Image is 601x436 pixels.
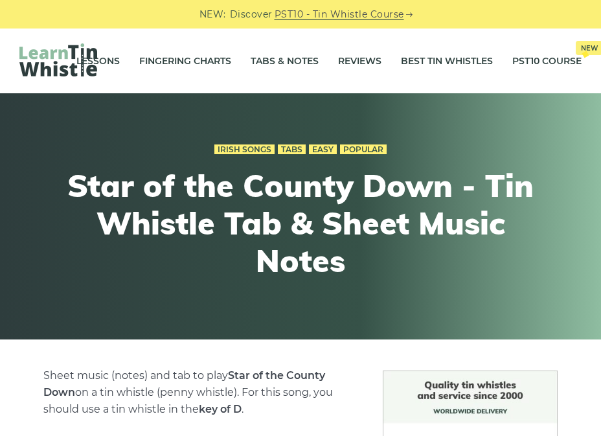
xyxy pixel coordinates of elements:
[251,45,319,77] a: Tabs & Notes
[43,367,363,418] p: Sheet music (notes) and tab to play on a tin whistle (penny whistle). For this song, you should u...
[62,167,539,279] h1: Star of the County Down - Tin Whistle Tab & Sheet Music Notes
[278,144,306,155] a: Tabs
[199,403,242,415] strong: key of D
[401,45,493,77] a: Best Tin Whistles
[139,45,231,77] a: Fingering Charts
[512,45,582,77] a: PST10 CourseNew
[309,144,337,155] a: Easy
[340,144,387,155] a: Popular
[19,43,97,76] img: LearnTinWhistle.com
[76,45,120,77] a: Lessons
[338,45,381,77] a: Reviews
[214,144,275,155] a: Irish Songs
